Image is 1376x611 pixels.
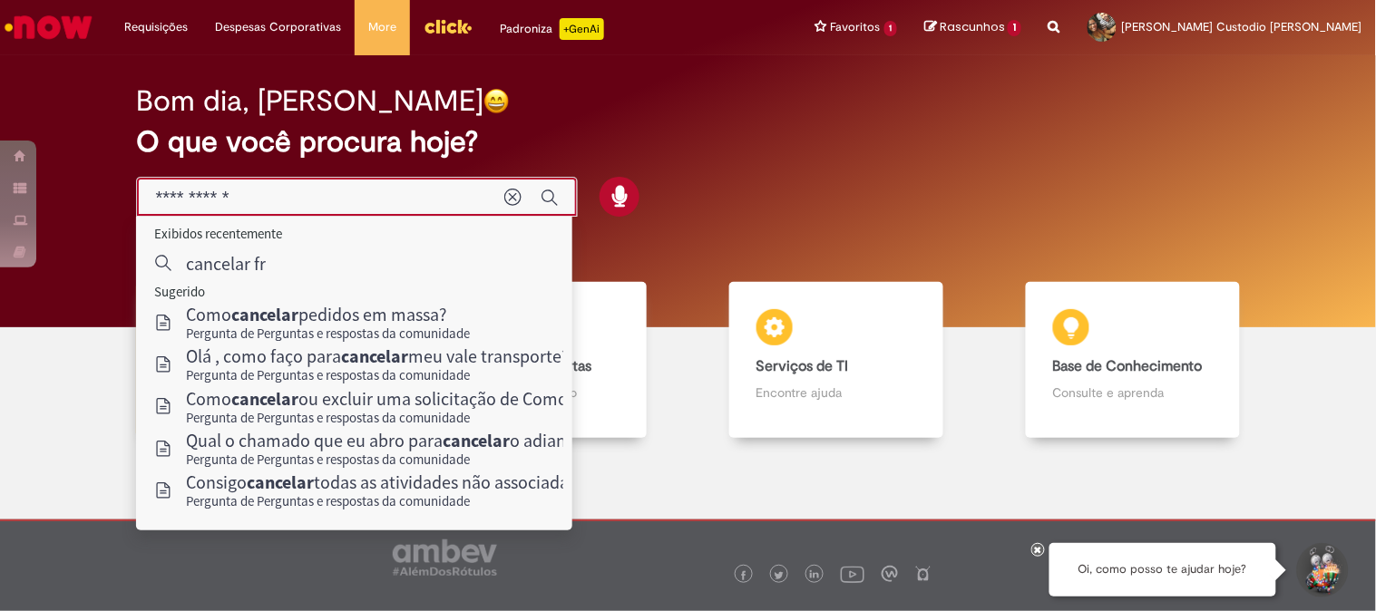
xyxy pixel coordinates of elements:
span: 1 [884,21,898,36]
span: Favoritos [831,18,881,36]
img: logo_footer_linkedin.png [810,570,819,581]
img: logo_footer_twitter.png [775,571,784,580]
b: Base de Conhecimento [1053,357,1203,375]
img: logo_footer_facebook.png [739,571,748,580]
div: Oi, como posso te ajudar hoje? [1049,543,1276,596]
img: logo_footer_workplace.png [882,566,898,582]
p: Encontre ajuda [756,383,916,402]
p: Consulte e aprenda [1053,383,1213,402]
img: logo_footer_youtube.png [841,562,864,586]
h2: Bom dia, [PERSON_NAME] [136,85,483,117]
b: Serviços de TI [756,357,849,375]
img: happy-face.png [483,88,510,114]
a: Serviços de TI Encontre ajuda [688,282,985,439]
div: Padroniza [500,18,604,40]
a: Rascunhos [924,19,1021,36]
a: Base de Conhecimento Consulte e aprenda [984,282,1281,439]
a: Tirar dúvidas Tirar dúvidas com Lupi Assist e Gen Ai [95,282,392,439]
span: Rascunhos [940,18,1005,35]
span: [PERSON_NAME] Custodio [PERSON_NAME] [1122,19,1362,34]
span: More [368,18,396,36]
span: Requisições [124,18,188,36]
img: logo_footer_ambev_rotulo_gray.png [393,539,497,576]
button: Iniciar Conversa de Suporte [1294,543,1349,597]
img: logo_footer_naosei.png [915,566,932,582]
p: +GenAi [560,18,604,40]
img: ServiceNow [2,9,95,45]
h2: O que você procura hoje? [136,126,1239,158]
span: 1 [1008,20,1021,36]
img: click_logo_yellow_360x200.png [424,13,473,40]
span: Despesas Corporativas [215,18,341,36]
